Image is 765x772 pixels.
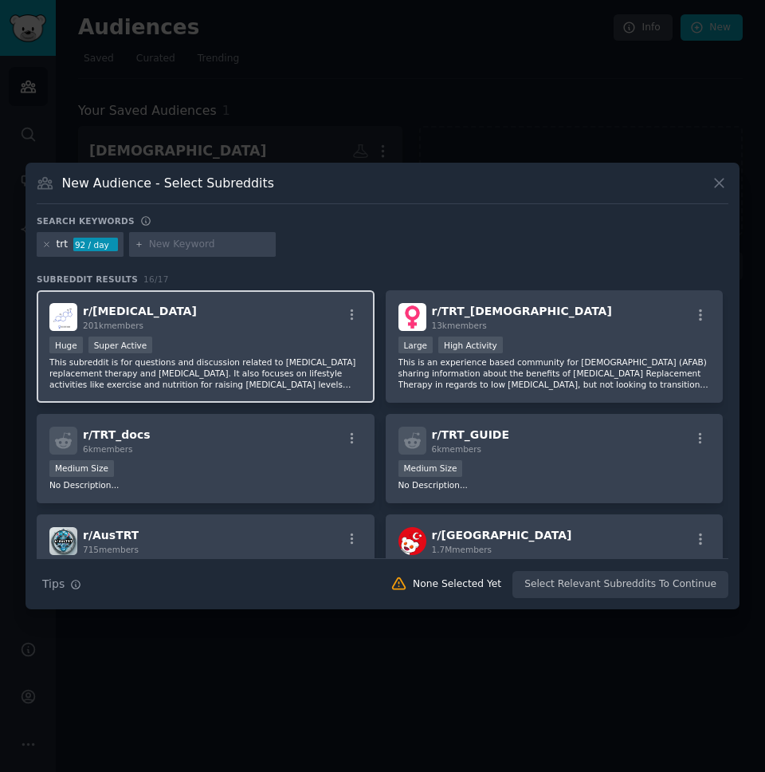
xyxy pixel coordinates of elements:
[83,305,197,317] span: r/ [MEDICAL_DATA]
[88,337,153,353] div: Super Active
[432,545,492,554] span: 1.7M members
[432,444,482,454] span: 6k members
[37,570,87,598] button: Tips
[398,356,711,390] p: This is an experience based community for [DEMOGRAPHIC_DATA] (AFAB) sharing information about the...
[432,321,487,330] span: 13k members
[83,428,151,441] span: r/ TRT_docs
[49,303,77,331] img: Testosterone
[143,274,169,284] span: 16 / 17
[49,337,83,353] div: Huge
[37,274,138,285] span: Subreddit Results
[432,305,612,317] span: r/ TRT_[DEMOGRAPHIC_DATA]
[398,460,463,477] div: Medium Size
[42,576,65,593] span: Tips
[83,444,133,454] span: 6k members
[73,238,118,252] div: 92 / day
[83,529,139,542] span: r/ AusTRT
[398,479,711,490] p: No Description...
[83,545,139,554] span: 715 members
[149,238,270,252] input: New Keyword
[413,577,501,592] div: None Selected Yet
[49,356,362,390] p: This subreddit is for questions and discussion related to [MEDICAL_DATA] replacement therapy and ...
[398,527,426,555] img: Turkey
[37,215,135,226] h3: Search keywords
[432,428,510,441] span: r/ TRT_GUIDE
[49,527,77,555] img: AusTRT
[398,337,433,353] div: Large
[398,303,426,331] img: TRT_females
[83,321,143,330] span: 201k members
[49,479,362,490] p: No Description...
[432,529,572,542] span: r/ [GEOGRAPHIC_DATA]
[57,238,69,252] div: trt
[62,175,274,191] h3: New Audience - Select Subreddits
[49,460,114,477] div: Medium Size
[438,337,503,353] div: High Activity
